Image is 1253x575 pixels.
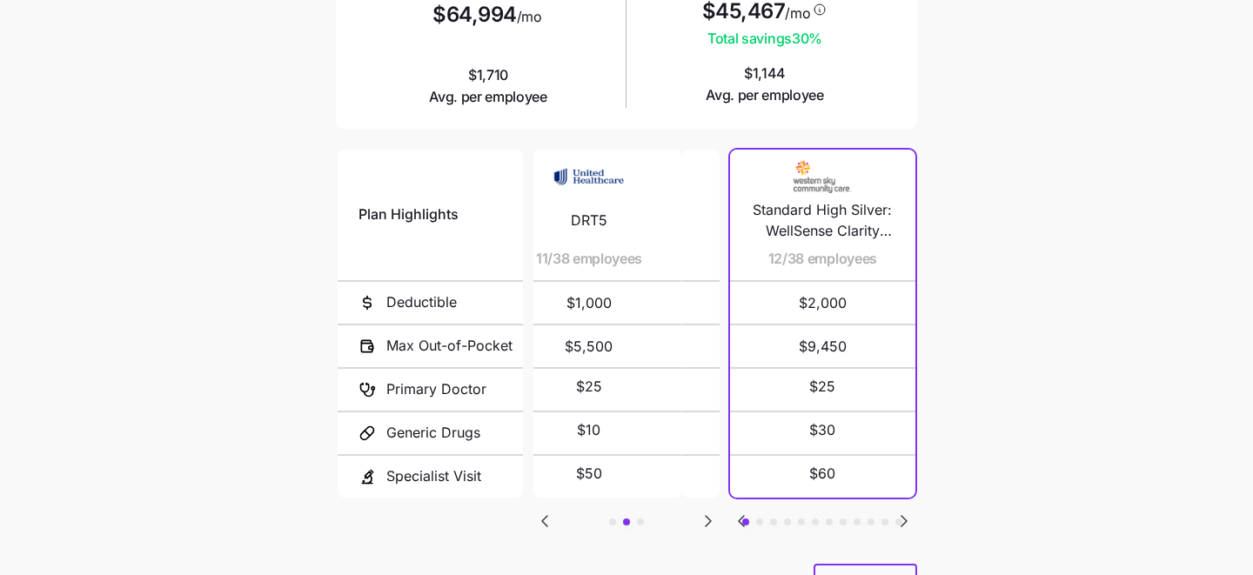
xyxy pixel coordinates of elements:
[706,63,824,106] span: $1,144
[386,422,480,444] span: Generic Drugs
[432,4,517,25] span: $64,994
[554,160,624,193] img: Carrier
[386,378,486,400] span: Primary Doctor
[702,1,786,22] span: $45,467
[785,6,810,20] span: /mo
[787,160,857,193] img: Carrier
[533,510,556,532] button: Go to previous slide
[429,64,547,108] span: $1,710
[536,248,642,270] span: 11/38 employees
[517,325,660,367] span: $5,500
[706,84,824,106] span: Avg. per employee
[730,510,753,532] button: Go to previous slide
[702,28,828,50] span: Total savings 30 %
[703,282,847,324] span: $2,500
[517,282,660,324] span: $1,000
[577,419,600,441] span: $10
[358,204,459,225] span: Plan Highlights
[751,325,895,367] span: $9,450
[751,282,895,324] span: $2,000
[703,325,847,367] span: $5,000
[386,465,481,487] span: Specialist Visit
[386,335,513,357] span: Max Out-of-Pocket
[894,511,915,532] svg: Go to next slide
[576,463,602,485] span: $50
[571,210,607,231] span: DRT5
[731,511,752,532] svg: Go to previous slide
[429,86,547,108] span: Avg. per employee
[809,376,835,398] span: $25
[809,463,835,485] span: $60
[809,419,835,441] span: $30
[893,510,915,532] button: Go to next slide
[698,511,719,532] svg: Go to next slide
[534,511,555,532] svg: Go to previous slide
[386,291,457,313] span: Deductible
[697,510,720,532] button: Go to next slide
[768,248,877,270] span: 12/38 employees
[576,376,602,398] span: $25
[517,10,542,23] span: /mo
[751,199,895,243] span: Standard High Silver: WellSense Clarity Silver 2000 II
